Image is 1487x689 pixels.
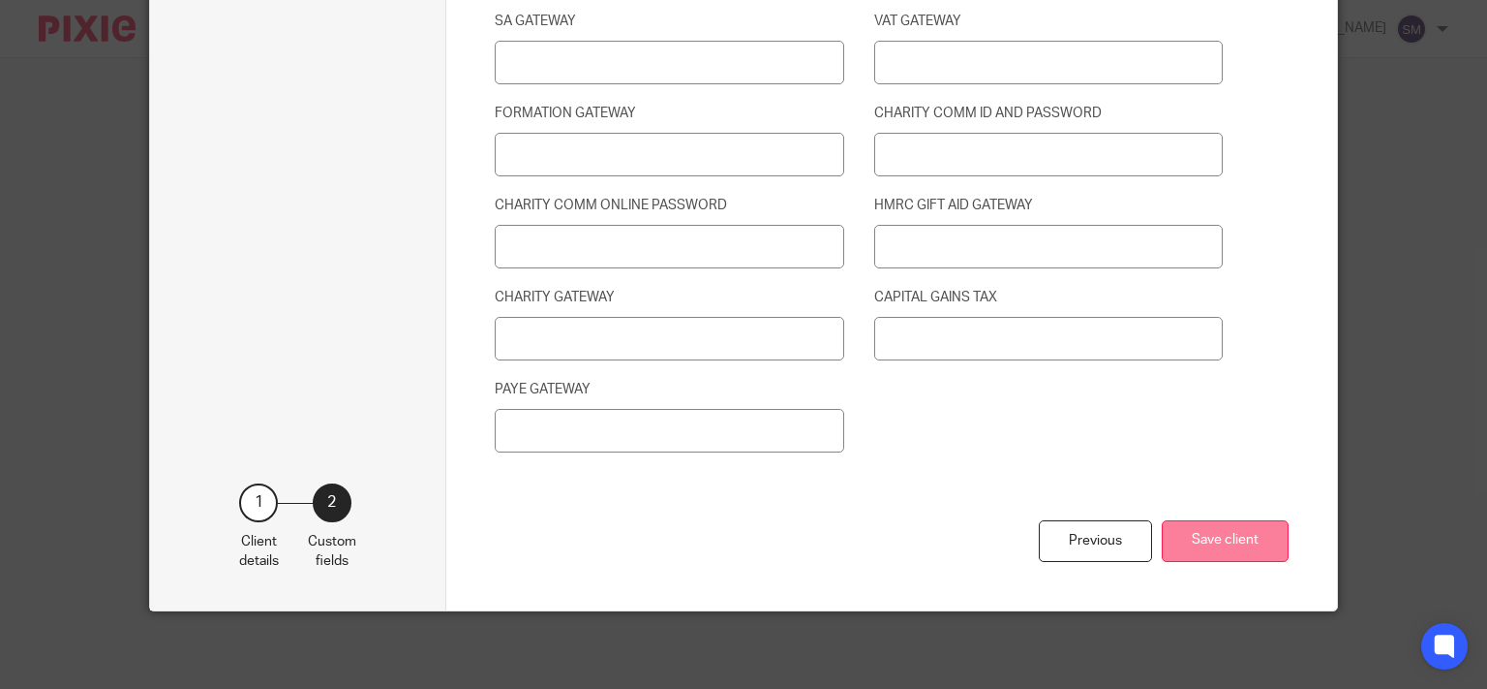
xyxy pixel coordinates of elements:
[874,104,1223,123] label: CHARITY COMM ID AND PASSWORD
[495,380,843,399] label: PAYE GATEWAY
[495,196,843,215] label: CHARITY COMM ONLINE PASSWORD
[308,532,356,572] p: Custom fields
[495,104,843,123] label: FORMATION GATEWAY
[1162,520,1289,562] button: Save client
[239,484,278,522] div: 1
[313,484,351,522] div: 2
[239,532,279,572] p: Client details
[495,288,843,307] label: CHARITY GATEWAY
[874,12,1223,31] label: VAT GATEWAY
[874,196,1223,215] label: HMRC GIFT AID GATEWAY
[1039,520,1152,562] div: Previous
[874,288,1223,307] label: CAPITAL GAINS TAX
[495,12,843,31] label: SA GATEWAY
